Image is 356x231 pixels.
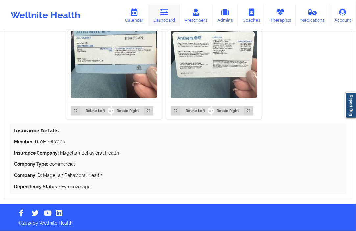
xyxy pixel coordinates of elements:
a: Therapists [265,5,296,26]
p: © 2025 by Wellnite Health [14,215,342,226]
p: 0HP6LY000 [14,138,342,145]
strong: Company Type: [14,161,48,167]
strong: Insurance Company: [14,150,59,156]
a: Admins [212,5,238,26]
p: Magellan Behavioral Health [14,172,342,179]
a: Coaches [238,5,265,26]
button: Rotate Left [71,106,110,115]
button: Rotate Left [171,106,210,115]
strong: Dependency Status: [14,184,58,189]
h4: Insurance Details [14,128,342,134]
button: Rotate Right [112,106,153,115]
p: commercial [14,161,342,167]
a: Calendar [120,5,148,26]
a: Medications [296,5,330,26]
a: Prescribers [180,5,213,26]
a: Account [329,5,356,26]
a: Dashboard [148,5,180,26]
p: Own coverage [14,183,342,190]
button: Rotate Right [212,106,253,115]
p: Magellan Behavioral Health [14,150,342,156]
strong: Company ID: [14,173,42,178]
a: Report Bug [345,92,356,118]
strong: Member ID: [14,139,39,144]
